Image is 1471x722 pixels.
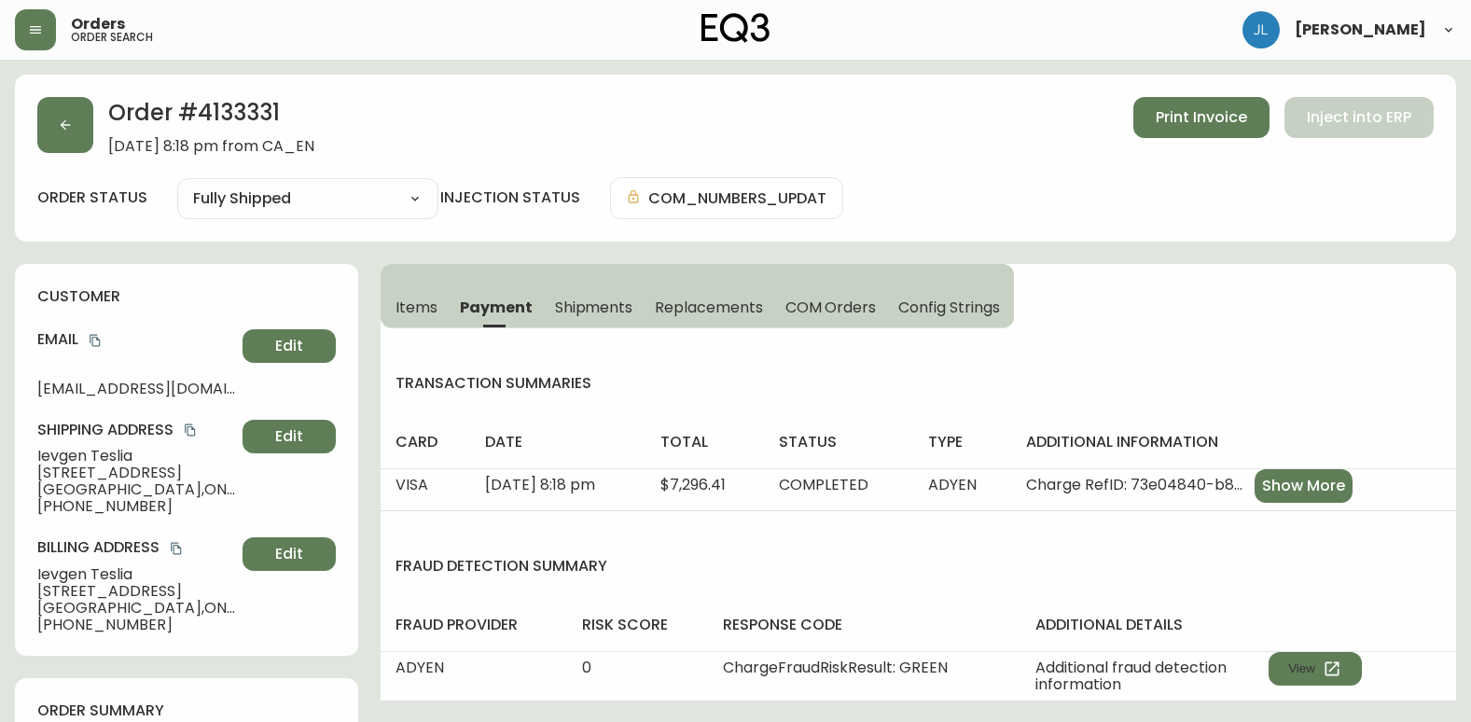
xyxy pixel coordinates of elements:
[785,298,877,317] span: COM Orders
[440,187,580,208] h4: injection status
[71,32,153,43] h5: order search
[485,432,630,452] h4: date
[779,474,868,495] span: COMPLETED
[396,298,437,317] span: Items
[1262,476,1345,496] span: Show More
[37,187,147,208] label: order status
[723,657,948,678] span: ChargeFraudRiskResult: GREEN
[37,329,235,350] h4: Email
[37,381,235,397] span: [EMAIL_ADDRESS][DOMAIN_NAME]
[655,298,762,317] span: Replacements
[396,474,428,495] span: VISA
[555,298,633,317] span: Shipments
[396,657,444,678] span: ADYEN
[485,474,595,495] span: [DATE] 8:18 pm
[660,432,749,452] h4: total
[460,298,533,317] span: Payment
[37,498,235,515] span: [PHONE_NUMBER]
[275,426,303,447] span: Edit
[582,615,694,635] h4: risk score
[37,481,235,498] span: [GEOGRAPHIC_DATA] , ON , N1S 4H2 , CA
[37,566,235,583] span: Ievgen Teslia
[1035,615,1442,635] h4: additional details
[37,600,235,617] span: [GEOGRAPHIC_DATA] , ON , N1S 4H2 , CA
[928,432,996,452] h4: type
[723,615,1005,635] h4: response code
[86,331,104,350] button: copy
[37,701,336,721] h4: order summary
[1133,97,1270,138] button: Print Invoice
[1026,432,1441,452] h4: additional information
[660,474,726,495] span: $7,296.41
[243,420,336,453] button: Edit
[381,556,1456,576] h4: fraud detection summary
[37,420,235,440] h4: Shipping Address
[37,286,336,307] h4: customer
[898,298,999,317] span: Config Strings
[37,537,235,558] h4: Billing Address
[181,421,200,439] button: copy
[396,432,455,452] h4: card
[37,465,235,481] span: [STREET_ADDRESS]
[1035,660,1269,693] span: Additional fraud detection information
[1295,22,1426,37] span: [PERSON_NAME]
[108,138,314,155] span: [DATE] 8:18 pm from CA_EN
[167,539,186,558] button: copy
[1156,107,1247,128] span: Print Invoice
[37,617,235,633] span: [PHONE_NUMBER]
[1242,11,1280,49] img: 1c9c23e2a847dab86f8017579b61559c
[1026,477,1247,493] span: Charge RefID: 73e04840-b856-4c95-b23d-f941edf9475c
[582,657,591,678] span: 0
[1255,469,1353,503] button: Show More
[37,583,235,600] span: [STREET_ADDRESS]
[108,97,314,138] h2: Order # 4133331
[779,432,898,452] h4: status
[243,537,336,571] button: Edit
[396,615,551,635] h4: fraud provider
[275,544,303,564] span: Edit
[701,13,770,43] img: logo
[928,474,977,495] span: ADYEN
[381,373,1456,394] h4: transaction summaries
[275,336,303,356] span: Edit
[37,448,235,465] span: Ievgen Teslia
[71,17,125,32] span: Orders
[1269,652,1362,686] button: View
[243,329,336,363] button: Edit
